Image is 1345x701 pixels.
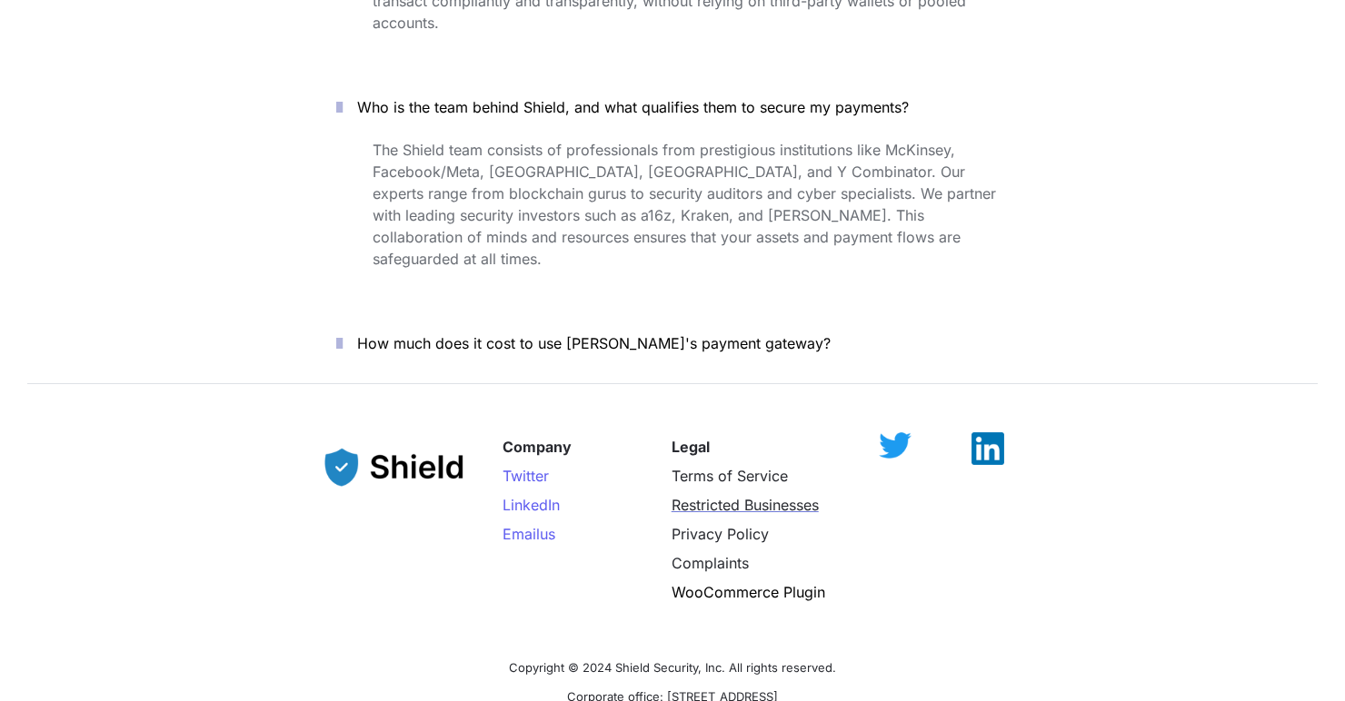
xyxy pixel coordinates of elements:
[503,467,549,485] a: Twitter
[509,660,836,675] span: Copyright © 2024 Shield Security, Inc. All rights reserved.
[672,554,749,572] a: Complaints
[503,525,540,543] span: Email
[672,525,769,543] a: Privacy Policy
[503,525,555,543] a: Emailus
[309,315,1036,371] button: How much does it cost to use [PERSON_NAME]'s payment gateway?
[672,496,819,514] a: Restricted Businesses
[503,496,560,514] a: LinkedIn
[503,438,572,456] strong: Company
[309,79,1036,135] button: Who is the team behind Shield, and what qualifies them to secure my payments?
[540,525,555,543] span: us
[373,141,1001,268] span: The Shield team consists of professionals from prestigious institutions like McKinsey, Facebook/M...
[672,467,788,485] a: Terms of Service
[357,334,831,352] span: How much does it cost to use [PERSON_NAME]'s payment gateway?
[357,98,909,116] span: Who is the team behind Shield, and what qualifies them to secure my payments?
[672,583,825,601] a: WooCommerce Plugin
[309,135,1036,301] div: Who is the team behind Shield, and what qualifies them to secure my payments?
[672,438,710,456] strong: Legal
